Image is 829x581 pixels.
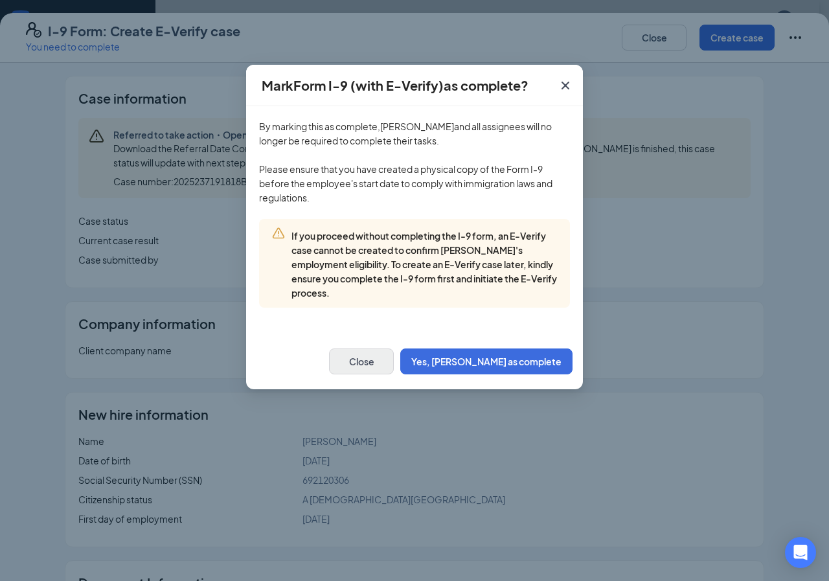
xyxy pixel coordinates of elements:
button: Yes, [PERSON_NAME] as complete [400,348,573,374]
div: Open Intercom Messenger [785,537,816,568]
svg: Cross [558,78,573,93]
span: If you proceed without completing the I-9 form, an E-Verify case cannot be created to confirm [PE... [291,230,557,299]
button: Close [548,65,583,106]
button: Close [329,348,394,374]
svg: Warning [272,227,285,240]
span: By marking this as complete, [PERSON_NAME] and all assignees will no longer be required to comple... [259,120,552,203]
h4: Mark Form I-9 (with E-Verify) as complete? [262,76,528,95]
